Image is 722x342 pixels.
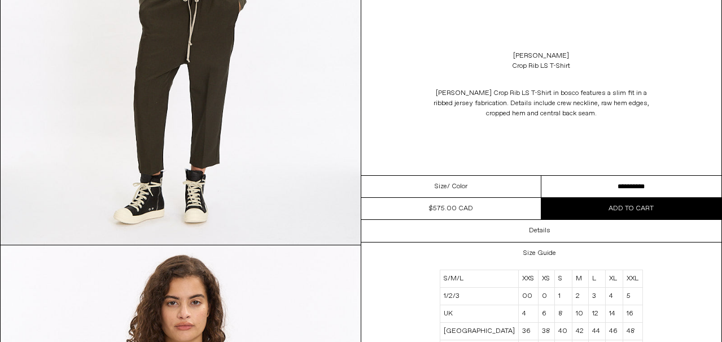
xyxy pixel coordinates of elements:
[529,227,550,235] h3: Details
[428,83,654,124] p: [PERSON_NAME] Crop Rib LS T-Shirt in bosco features a slim fit in a ribbed jersey fabrication. De...
[588,323,605,340] td: 44
[440,305,518,323] td: UK
[538,270,554,288] td: XS
[606,270,623,288] td: XL
[623,270,642,288] td: XXL
[518,270,538,288] td: XXS
[555,323,572,340] td: 40
[588,270,605,288] td: L
[623,305,642,323] td: 16
[572,288,588,305] td: 2
[523,249,556,257] h3: Size Guide
[606,323,623,340] td: 46
[572,305,588,323] td: 10
[518,305,538,323] td: 4
[538,305,554,323] td: 6
[572,323,588,340] td: 42
[555,288,572,305] td: 1
[447,181,467,192] span: / Color
[429,204,473,214] div: $575.00 CAD
[555,305,572,323] td: 8
[623,288,642,305] td: 5
[588,288,605,305] td: 3
[541,198,721,219] button: Add to cart
[518,288,538,305] td: 00
[512,61,570,71] div: Crop Rib LS T-Shirt
[572,270,588,288] td: M
[440,323,518,340] td: [GEOGRAPHIC_DATA]
[538,288,554,305] td: 0
[555,270,572,288] td: S
[440,270,518,288] td: S/M/L
[623,323,642,340] td: 48
[513,51,569,61] a: [PERSON_NAME]
[538,323,554,340] td: 38
[588,305,605,323] td: 12
[518,323,538,340] td: 36
[440,288,518,305] td: 1/2/3
[435,181,447,192] span: Size
[609,204,654,213] span: Add to cart
[606,288,623,305] td: 4
[606,305,623,323] td: 14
